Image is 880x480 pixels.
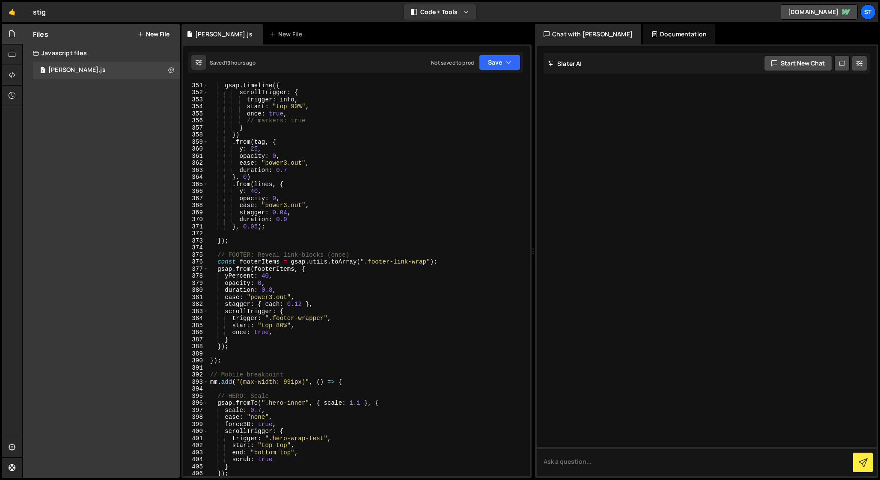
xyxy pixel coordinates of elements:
div: 397 [183,407,208,414]
div: 406 [183,470,208,477]
div: Chat with [PERSON_NAME] [535,24,641,44]
div: 359 [183,139,208,146]
div: 368 [183,202,208,209]
div: Documentation [643,24,715,44]
div: 386 [183,329,208,336]
div: 387 [183,336,208,344]
div: 373 [183,237,208,245]
div: 382 [183,301,208,308]
div: 363 [183,167,208,174]
div: Not saved to prod [431,59,474,66]
div: Javascript files [23,44,180,62]
h2: Files [33,30,48,39]
a: St [860,4,876,20]
div: 358 [183,131,208,139]
div: 354 [183,103,208,110]
div: 352 [183,89,208,96]
div: 401 [183,435,208,442]
div: 403 [183,449,208,456]
div: 378 [183,273,208,280]
div: 361 [183,153,208,160]
a: [DOMAIN_NAME] [781,4,858,20]
div: 394 [183,385,208,393]
a: 🤙 [2,2,23,22]
button: Start new chat [764,56,832,71]
div: 369 [183,209,208,216]
div: 385 [183,322,208,329]
button: Code + Tools [404,4,476,20]
div: 375 [183,252,208,259]
div: 400 [183,428,208,435]
h2: Slater AI [548,59,582,68]
div: 383 [183,308,208,315]
div: 380 [183,287,208,294]
div: 351 [183,82,208,89]
div: 395 [183,393,208,400]
div: 402 [183,442,208,449]
div: 376 [183,258,208,266]
div: 389 [183,350,208,358]
div: 371 [183,223,208,231]
div: stig [33,7,46,17]
div: 374 [183,244,208,252]
div: 396 [183,400,208,407]
div: 364 [183,174,208,181]
div: 384 [183,315,208,322]
div: 393 [183,379,208,386]
div: 365 [183,181,208,188]
div: 381 [183,294,208,301]
button: Save [479,55,520,70]
div: 392 [183,371,208,379]
div: 360 [183,145,208,153]
div: 357 [183,124,208,132]
div: 379 [183,280,208,287]
div: 355 [183,110,208,118]
div: New File [270,30,306,39]
div: [PERSON_NAME].js [48,66,106,74]
div: 377 [183,266,208,273]
div: 370 [183,216,208,223]
div: 366 [183,188,208,195]
div: 356 [183,117,208,124]
div: 399 [183,421,208,428]
div: 398 [183,414,208,421]
button: New File [137,31,169,38]
div: 372 [183,230,208,237]
div: 405 [183,463,208,471]
div: 390 [183,357,208,364]
div: Saved [210,59,256,66]
div: 16026/42920.js [33,62,180,79]
div: 19 hours ago [225,59,256,66]
div: 404 [183,456,208,463]
div: 367 [183,195,208,202]
div: 353 [183,96,208,104]
div: [PERSON_NAME].js [195,30,253,39]
div: 362 [183,160,208,167]
span: 1 [40,68,45,74]
div: 388 [183,343,208,350]
div: 391 [183,364,208,372]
